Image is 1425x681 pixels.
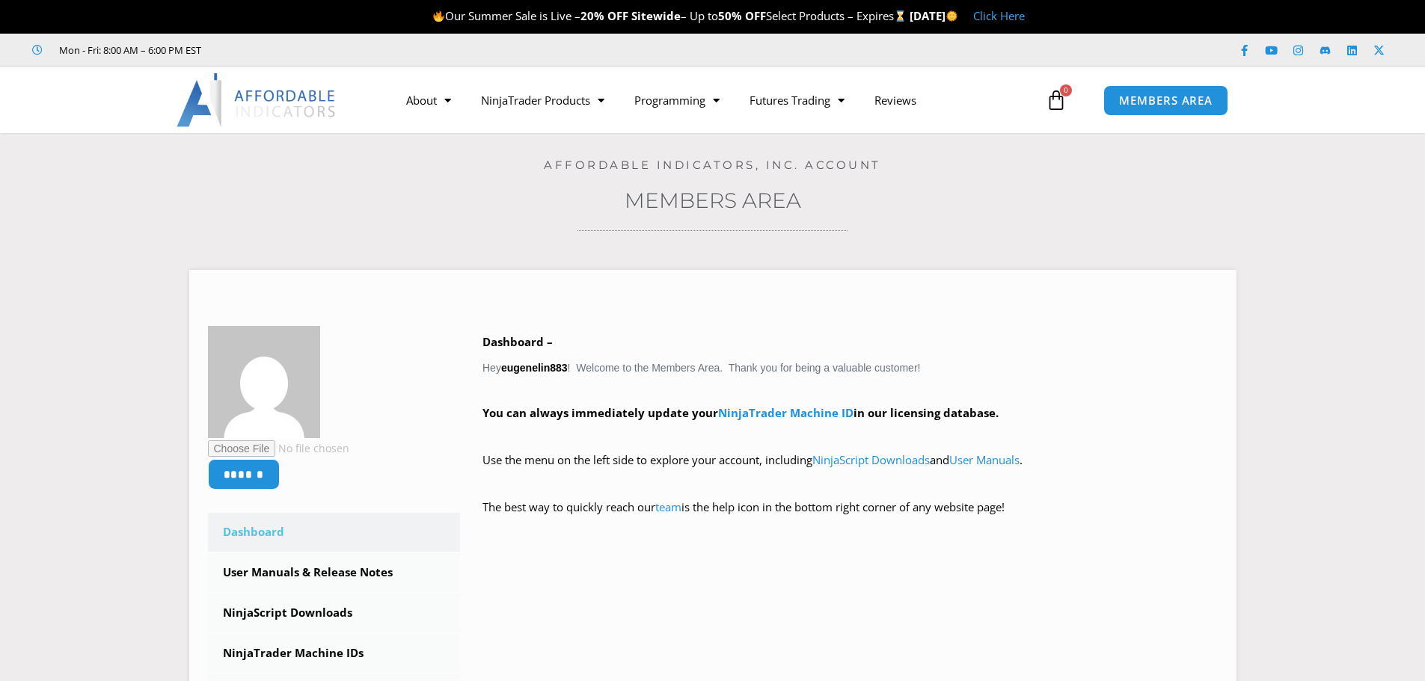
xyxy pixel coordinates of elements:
a: NinjaScript Downloads [208,594,461,632]
span: Our Summer Sale is Live – – Up to Select Products – Expires [432,8,910,23]
a: Futures Trading [735,83,859,117]
img: ce5c3564b8d766905631c1cffdfddf4fd84634b52f3d98752d85c5da480e954d [208,326,320,438]
a: NinjaScript Downloads [812,452,930,467]
strong: You can always immediately update your in our licensing database. [482,405,999,420]
nav: Menu [391,83,1042,117]
strong: 50% OFF [718,8,766,23]
a: NinjaTrader Products [466,83,619,117]
a: About [391,83,466,117]
p: Use the menu on the left side to explore your account, including and . [482,450,1218,492]
a: MEMBERS AREA [1103,85,1228,116]
img: 🔥 [433,10,444,22]
span: 0 [1060,84,1072,96]
p: The best way to quickly reach our is the help icon in the bottom right corner of any website page! [482,497,1218,539]
a: Dashboard [208,513,461,552]
a: Click Here [973,8,1025,23]
span: Mon - Fri: 8:00 AM – 6:00 PM EST [55,41,201,59]
iframe: Customer reviews powered by Trustpilot [222,43,447,58]
a: User Manuals [949,452,1020,467]
a: team [655,499,681,514]
img: 🌞 [946,10,957,22]
div: Hey ! Welcome to the Members Area. Thank you for being a valuable customer! [482,332,1218,539]
strong: eugenelin883 [501,362,568,374]
span: MEMBERS AREA [1119,95,1213,106]
a: Affordable Indicators, Inc. Account [544,158,881,172]
img: ⌛ [895,10,906,22]
a: NinjaTrader Machine IDs [208,634,461,673]
a: 0 [1023,78,1089,122]
a: Reviews [859,83,931,117]
strong: Sitewide [631,8,681,23]
strong: 20% OFF [580,8,628,23]
a: Members Area [625,188,801,213]
a: Programming [619,83,735,117]
b: Dashboard – [482,334,553,349]
strong: [DATE] [910,8,958,23]
a: User Manuals & Release Notes [208,553,461,592]
img: LogoAI | Affordable Indicators – NinjaTrader [177,73,337,127]
a: NinjaTrader Machine ID [718,405,854,420]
